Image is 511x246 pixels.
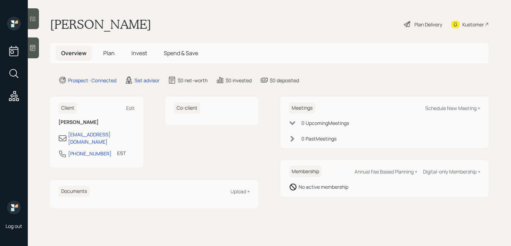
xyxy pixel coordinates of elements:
div: 0 Upcoming Meeting s [301,119,349,127]
div: $0 deposited [270,77,299,84]
div: No active membership [299,183,348,190]
h6: Membership [289,166,322,177]
span: Overview [61,49,87,57]
div: Upload + [230,188,250,195]
h6: Co-client [174,102,200,114]
h6: Client [58,102,77,114]
span: Invest [131,49,147,57]
div: Plan Delivery [414,21,442,28]
div: Digital-only Membership + [423,168,480,175]
div: [EMAIL_ADDRESS][DOMAIN_NAME] [68,131,135,145]
div: Set advisor [135,77,160,84]
span: Spend & Save [164,49,198,57]
div: 0 Past Meeting s [301,135,336,142]
div: Annual Fee Based Planning + [355,168,417,175]
h6: [PERSON_NAME] [58,119,135,125]
div: $0 net-worth [178,77,208,84]
h1: [PERSON_NAME] [50,17,151,32]
div: Log out [6,223,22,229]
img: retirable_logo.png [7,201,21,214]
div: EST [117,150,126,157]
h6: Documents [58,186,90,197]
div: $0 invested [226,77,252,84]
div: Edit [126,105,135,111]
div: [PHONE_NUMBER] [68,150,112,157]
div: Kustomer [462,21,484,28]
div: Schedule New Meeting + [425,105,480,111]
h6: Meetings [289,102,315,114]
div: Prospect · Connected [68,77,116,84]
span: Plan [103,49,115,57]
